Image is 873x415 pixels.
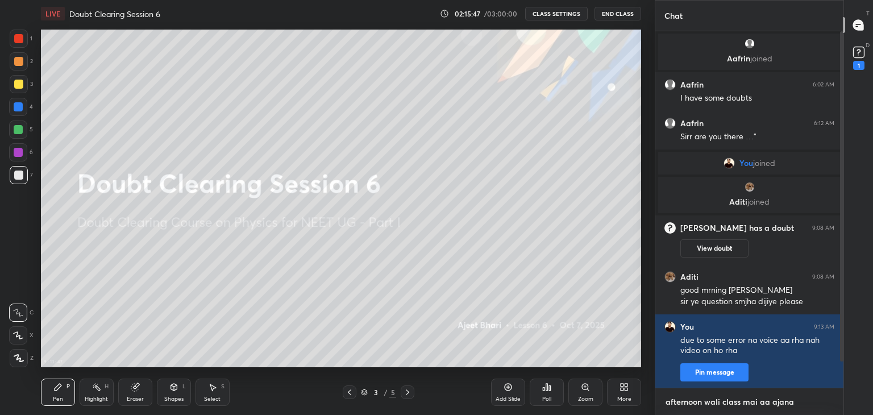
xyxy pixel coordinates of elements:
[724,157,735,169] img: 09770f7dbfa9441c9c3e57e13e3293d5.jpg
[753,159,775,168] span: joined
[10,349,34,367] div: Z
[389,387,396,397] div: 5
[866,9,870,18] p: T
[680,239,749,258] button: View doubt
[53,396,63,402] div: Pen
[221,384,225,389] div: S
[10,52,33,70] div: 2
[866,41,870,49] p: D
[10,166,33,184] div: 7
[664,271,676,283] img: f9e8449c30a94f04973e2b4bcd3c9186.jpg
[680,93,834,104] div: I have some doubts
[525,7,588,20] button: CLASS SETTINGS
[812,225,834,231] div: 9:08 AM
[680,118,704,128] h6: Aafrin
[680,335,834,356] div: due to some error na voice aa rha nah video on ho rha
[680,272,699,282] h6: Aditi
[680,363,749,381] button: Pin message
[595,7,641,20] button: End Class
[665,197,834,206] p: Aditi
[664,118,676,129] img: default.png
[41,7,65,20] div: LIVE
[10,75,33,93] div: 3
[655,1,692,31] p: Chat
[747,196,770,207] span: joined
[105,384,109,389] div: H
[496,396,521,402] div: Add Slide
[750,53,772,64] span: joined
[680,131,834,143] div: Sirr are you there …"
[9,98,33,116] div: 4
[10,30,32,48] div: 1
[664,79,676,90] img: default.png
[9,326,34,345] div: X
[578,396,593,402] div: Zoom
[812,273,834,280] div: 9:08 AM
[370,389,381,396] div: 3
[814,323,834,330] div: 9:13 AM
[739,159,753,168] span: You
[680,296,834,308] div: sir ye question smjha dijiye please
[9,304,34,322] div: C
[680,285,834,296] div: good mrning [PERSON_NAME]
[127,396,144,402] div: Eraser
[664,321,676,333] img: 09770f7dbfa9441c9c3e57e13e3293d5.jpg
[9,143,33,161] div: 6
[655,31,843,388] div: grid
[182,384,186,389] div: L
[853,61,864,70] div: 1
[9,121,33,139] div: 5
[542,396,551,402] div: Poll
[744,38,755,49] img: default.png
[164,396,184,402] div: Shapes
[680,223,794,233] h6: [PERSON_NAME] has a doubt
[814,120,834,127] div: 6:12 AM
[744,181,755,193] img: f9e8449c30a94f04973e2b4bcd3c9186.jpg
[204,396,221,402] div: Select
[665,54,834,63] p: Aafrin
[813,81,834,88] div: 6:02 AM
[384,389,387,396] div: /
[85,396,108,402] div: Highlight
[69,9,160,19] h4: Doubt Clearing Session 6
[680,80,704,90] h6: Aafrin
[680,322,694,332] h6: You
[617,396,631,402] div: More
[66,384,70,389] div: P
